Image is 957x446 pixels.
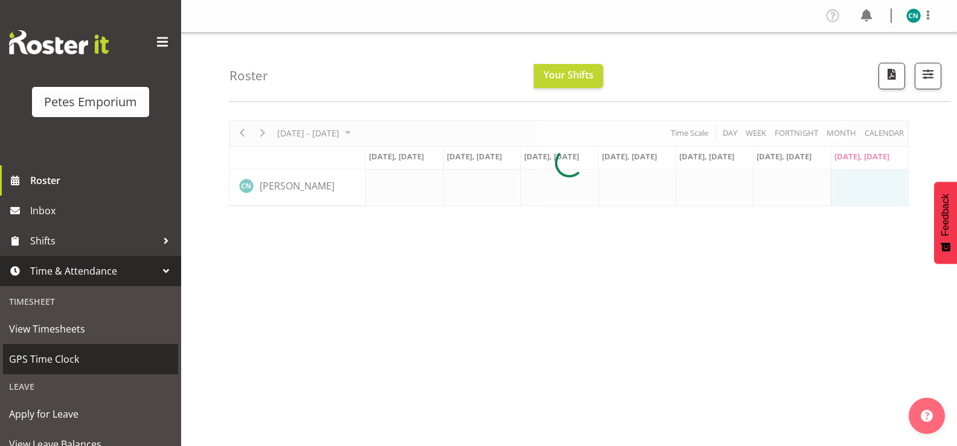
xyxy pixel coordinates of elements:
[934,182,957,264] button: Feedback - Show survey
[879,63,905,89] button: Download a PDF of the roster according to the set date range.
[940,194,951,236] span: Feedback
[9,350,172,368] span: GPS Time Clock
[9,30,109,54] img: Rosterit website logo
[229,69,268,83] h4: Roster
[30,232,157,250] span: Shifts
[3,374,178,399] div: Leave
[9,320,172,338] span: View Timesheets
[3,289,178,314] div: Timesheet
[906,8,921,23] img: christine-neville11214.jpg
[3,314,178,344] a: View Timesheets
[44,93,137,111] div: Petes Emporium
[9,405,172,423] span: Apply for Leave
[3,399,178,429] a: Apply for Leave
[30,171,175,190] span: Roster
[921,410,933,422] img: help-xxl-2.png
[543,68,594,81] span: Your Shifts
[30,262,157,280] span: Time & Attendance
[915,63,941,89] button: Filter Shifts
[30,202,175,220] span: Inbox
[534,64,603,88] button: Your Shifts
[3,344,178,374] a: GPS Time Clock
